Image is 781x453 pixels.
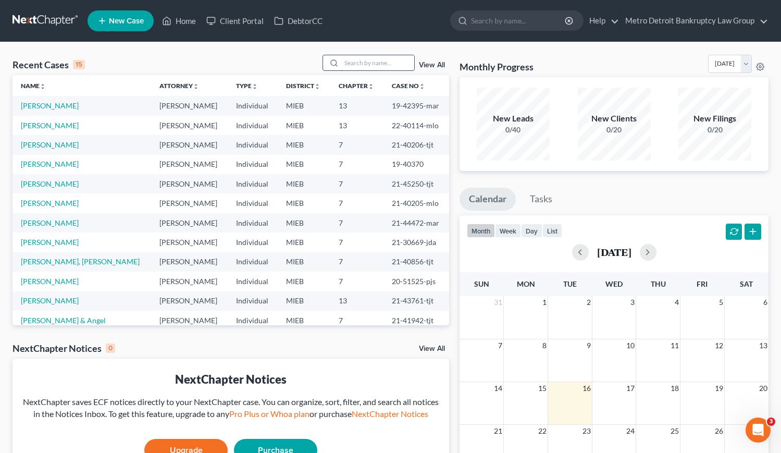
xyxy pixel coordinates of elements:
[201,11,269,30] a: Client Portal
[151,135,228,154] td: [PERSON_NAME]
[718,296,724,309] span: 5
[278,155,330,174] td: MIEB
[228,311,278,330] td: Individual
[521,224,542,238] button: day
[109,17,144,25] span: New Case
[352,409,428,419] a: NextChapter Notices
[620,11,768,30] a: Metro Detroit Bankruptcy Law Group
[151,174,228,193] td: [PERSON_NAME]
[330,174,383,193] td: 7
[278,272,330,291] td: MIEB
[520,188,562,211] a: Tasks
[286,82,320,90] a: Districtunfold_more
[330,96,383,115] td: 13
[714,382,724,395] span: 19
[21,257,140,266] a: [PERSON_NAME], [PERSON_NAME]
[542,224,562,238] button: list
[21,316,106,325] a: [PERSON_NAME] & Angel
[229,409,309,419] a: Pro Plus or Whoa plan
[419,83,425,90] i: unfold_more
[597,247,631,258] h2: [DATE]
[746,418,771,443] iframe: Intercom live chat
[460,60,534,73] h3: Monthly Progress
[383,155,449,174] td: 19-40370
[228,116,278,135] td: Individual
[278,232,330,252] td: MIEB
[330,213,383,232] td: 7
[383,174,449,193] td: 21-45250-tjt
[151,96,228,115] td: [PERSON_NAME]
[383,96,449,115] td: 19-42395-mar
[278,96,330,115] td: MIEB
[151,116,228,135] td: [PERSON_NAME]
[21,396,441,420] div: NextChapter saves ECF notices directly to your NextChapter case. You can organize, sort, filter, ...
[314,83,320,90] i: unfold_more
[330,155,383,174] td: 7
[228,213,278,232] td: Individual
[625,382,636,395] span: 17
[758,382,768,395] span: 20
[392,82,425,90] a: Case Nounfold_more
[383,232,449,252] td: 21-30669-jda
[383,135,449,154] td: 21-40206-tjt
[151,232,228,252] td: [PERSON_NAME]
[493,296,503,309] span: 31
[670,425,680,437] span: 25
[151,252,228,272] td: [PERSON_NAME]
[581,425,592,437] span: 23
[678,113,751,125] div: New Filings
[269,11,328,30] a: DebtorCC
[541,339,548,352] span: 8
[419,345,445,352] a: View All
[651,279,666,288] span: Thu
[228,232,278,252] td: Individual
[330,135,383,154] td: 7
[517,279,535,288] span: Mon
[714,339,724,352] span: 12
[236,82,258,90] a: Typeunfold_more
[278,311,330,330] td: MIEB
[674,296,680,309] span: 4
[563,279,577,288] span: Tue
[368,83,374,90] i: unfold_more
[278,174,330,193] td: MIEB
[578,113,651,125] div: New Clients
[228,291,278,311] td: Individual
[13,58,85,71] div: Recent Cases
[21,82,46,90] a: Nameunfold_more
[330,311,383,330] td: 7
[252,83,258,90] i: unfold_more
[151,311,228,330] td: [PERSON_NAME]
[228,155,278,174] td: Individual
[670,382,680,395] span: 18
[21,238,79,247] a: [PERSON_NAME]
[228,96,278,115] td: Individual
[740,279,753,288] span: Sat
[21,160,79,168] a: [PERSON_NAME]
[151,272,228,291] td: [PERSON_NAME]
[586,296,592,309] span: 2
[21,277,79,286] a: [PERSON_NAME]
[339,82,374,90] a: Chapterunfold_more
[714,425,724,437] span: 26
[758,339,768,352] span: 13
[228,193,278,213] td: Individual
[578,125,651,135] div: 0/20
[584,11,619,30] a: Help
[193,83,199,90] i: unfold_more
[228,252,278,272] td: Individual
[330,116,383,135] td: 13
[278,213,330,232] td: MIEB
[151,213,228,232] td: [PERSON_NAME]
[762,296,768,309] span: 6
[383,213,449,232] td: 21-44472-mar
[383,272,449,291] td: 20-51525-pjs
[767,418,775,426] span: 3
[586,339,592,352] span: 9
[477,125,550,135] div: 0/40
[605,279,623,288] span: Wed
[537,425,548,437] span: 22
[21,296,79,305] a: [PERSON_NAME]
[106,344,115,353] div: 0
[493,425,503,437] span: 21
